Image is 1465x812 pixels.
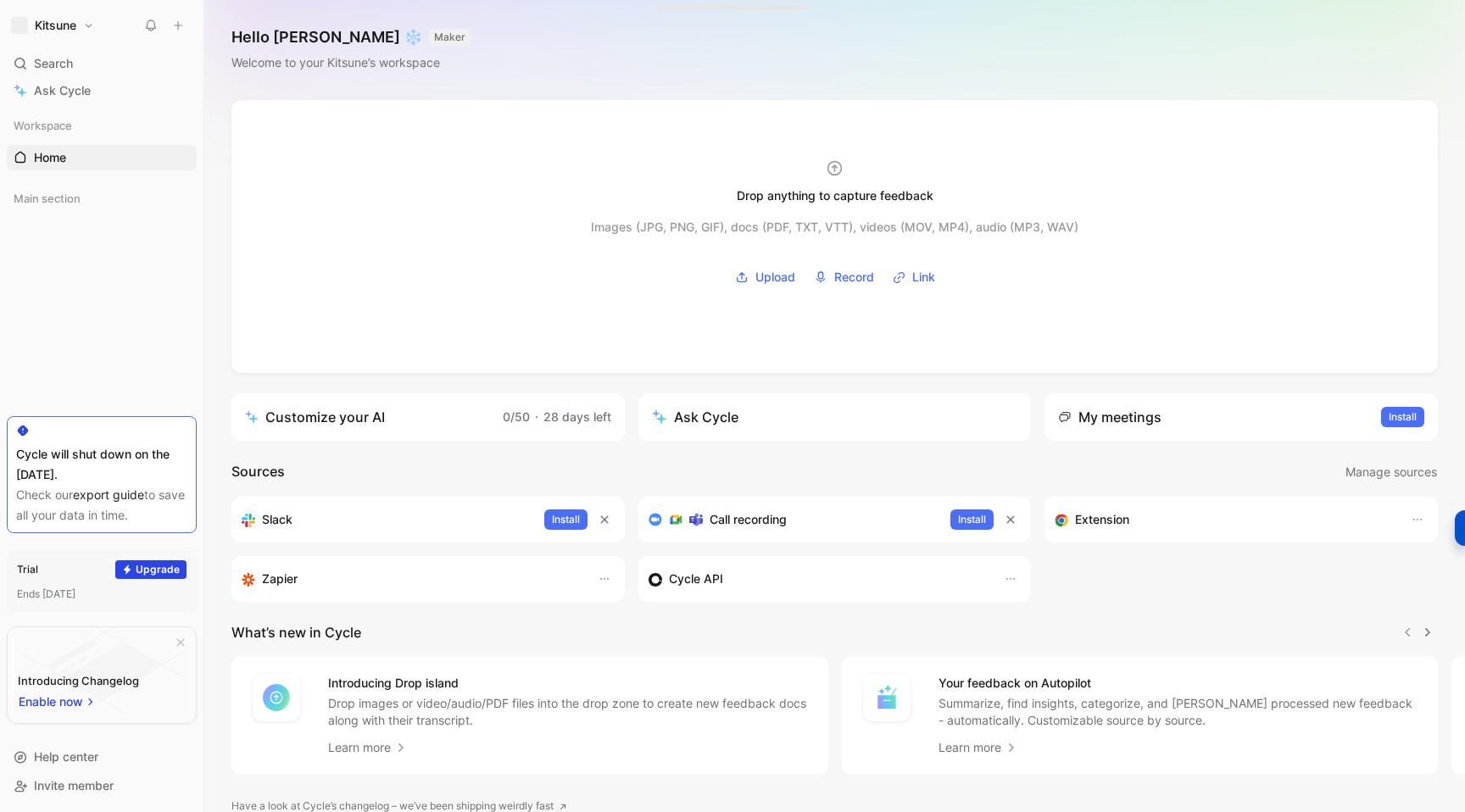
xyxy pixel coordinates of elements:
[7,78,197,103] a: Ask Cycle
[16,444,187,485] div: Cycle will shut down on the [DATE].
[887,264,941,290] button: Link
[17,561,38,578] div: Trial
[669,569,723,589] h3: Cycle API
[950,509,994,530] button: Install
[729,264,801,290] button: Upload
[231,461,285,483] h2: Sources
[245,407,385,427] div: Customize your AI
[429,29,471,46] button: MAKER
[7,145,197,170] a: Home
[912,267,935,287] span: Link
[7,744,197,770] div: Help center
[710,509,787,530] h3: Call recording
[737,186,933,206] div: Drop anything to capture feedback
[1345,461,1438,483] button: Manage sources
[231,622,361,642] h2: What’s new in Cycle
[262,569,298,589] h3: Zapier
[7,186,197,216] div: Main section
[115,560,187,579] button: Upgrade
[16,485,187,526] div: Check our to save all your data in time.
[649,569,988,589] div: Sync customers & send feedback from custom sources. Get inspired by our favorite use case
[755,267,795,287] span: Upload
[231,393,625,441] a: Customize your AI0/50·28 days left
[7,113,197,138] div: Workspace
[958,511,986,528] span: Install
[543,409,611,424] span: 28 days left
[939,737,1018,758] a: Learn more
[503,409,530,424] span: 0/50
[262,509,292,530] h3: Slack
[939,695,1418,729] p: Summarize, find insights, categorize, and [PERSON_NAME] processed new feedback - automatically. C...
[7,14,98,37] button: Kitsune
[7,773,197,798] div: Invite member
[242,569,581,589] div: Capture feedback from thousands of sources with Zapier (survey results, recordings, sheets, etc).
[14,190,81,207] span: Main section
[1075,509,1129,530] h3: Extension
[7,186,197,211] div: Main section
[544,509,588,530] button: Install
[17,586,187,603] div: Ends [DATE]
[73,487,144,502] a: export guide
[328,737,408,758] a: Learn more
[7,51,197,76] div: Search
[35,18,76,33] h1: Kitsune
[328,695,808,729] p: Drop images or video/audio/PDF files into the drop zone to create new feedback docs along with th...
[649,509,938,530] div: Record & transcribe meetings from Zoom, Meet & Teams.
[1055,509,1394,530] div: Capture feedback from anywhere on the web
[34,149,66,166] span: Home
[552,511,580,528] span: Install
[652,407,738,427] div: Ask Cycle
[18,670,139,691] div: Introducing Changelog
[1381,407,1424,427] button: Install
[535,409,538,424] span: ·
[939,673,1418,693] h4: Your feedback on Autopilot
[34,53,73,74] span: Search
[834,267,874,287] span: Record
[808,264,880,290] button: Record
[1389,409,1417,425] span: Install
[231,27,471,47] h1: Hello [PERSON_NAME] ❄️
[1345,462,1437,482] span: Manage sources
[34,81,91,101] span: Ask Cycle
[22,627,181,714] img: bg-BLZuj68n.svg
[638,393,1032,441] button: Ask Cycle
[242,509,531,530] div: Sync your customers, send feedback and get updates in Slack
[18,691,97,713] button: Enable now
[591,217,1078,237] div: Images (JPG, PNG, GIF), docs (PDF, TXT, VTT), videos (MOV, MP4), audio (MP3, WAV)
[19,692,85,712] span: Enable now
[34,749,98,764] span: Help center
[231,53,471,73] div: Welcome to your Kitsune’s workspace
[328,673,808,693] h4: Introducing Drop island
[14,117,72,134] span: Workspace
[34,778,114,793] span: Invite member
[1058,407,1161,427] div: My meetings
